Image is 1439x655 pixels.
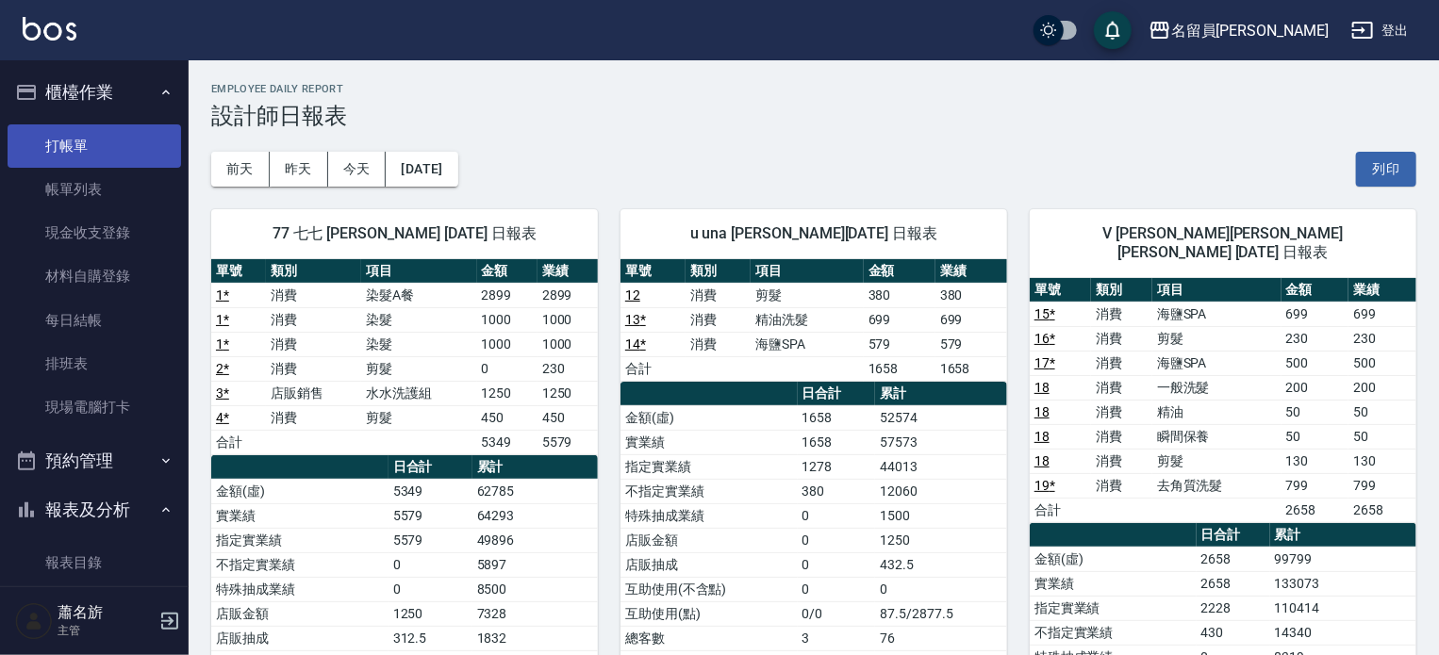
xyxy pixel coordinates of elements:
[538,283,598,307] td: 2899
[620,503,798,528] td: 特殊抽成業績
[477,332,538,356] td: 1000
[1091,302,1152,326] td: 消費
[864,259,935,284] th: 金額
[8,299,181,342] a: 每日結帳
[1348,424,1416,449] td: 50
[1091,400,1152,424] td: 消費
[1034,429,1050,444] a: 18
[935,332,1007,356] td: 579
[798,552,876,577] td: 0
[361,283,476,307] td: 染髮A餐
[8,485,181,534] button: 報表及分析
[1270,547,1416,571] td: 99799
[1034,404,1050,419] a: 18
[1282,302,1349,326] td: 699
[875,503,1007,528] td: 1500
[1282,400,1349,424] td: 50
[361,405,476,430] td: 剪髮
[1282,351,1349,375] td: 500
[1197,596,1270,620] td: 2228
[477,356,538,381] td: 0
[211,152,270,187] button: 前天
[1152,449,1282,473] td: 剪髮
[1091,278,1152,303] th: 類別
[1152,351,1282,375] td: 海鹽SPA
[875,626,1007,650] td: 76
[1152,278,1282,303] th: 項目
[1030,278,1416,523] table: a dense table
[266,307,361,332] td: 消費
[1091,473,1152,498] td: 消費
[620,259,686,284] th: 單號
[1197,523,1270,548] th: 日合計
[875,552,1007,577] td: 432.5
[620,454,798,479] td: 指定實業績
[266,332,361,356] td: 消費
[1034,453,1050,468] a: 18
[686,307,751,332] td: 消費
[58,622,154,639] p: 主管
[211,259,266,284] th: 單號
[266,356,361,381] td: 消費
[1141,11,1336,50] button: 名留員[PERSON_NAME]
[798,528,876,552] td: 0
[472,552,598,577] td: 5897
[625,287,640,303] a: 12
[389,552,472,577] td: 0
[1282,424,1349,449] td: 50
[472,528,598,552] td: 49896
[270,152,328,187] button: 昨天
[620,626,798,650] td: 總客數
[472,503,598,528] td: 64293
[1282,449,1349,473] td: 130
[8,385,181,429] a: 現場電腦打卡
[23,17,76,41] img: Logo
[1270,523,1416,548] th: 累計
[1282,498,1349,522] td: 2658
[211,577,389,601] td: 特殊抽成業績
[1091,351,1152,375] td: 消費
[1356,152,1416,187] button: 列印
[538,259,598,284] th: 業績
[798,454,876,479] td: 1278
[211,601,389,626] td: 店販金額
[875,405,1007,430] td: 52574
[1197,547,1270,571] td: 2658
[8,585,181,629] a: 店家日報表
[361,259,476,284] th: 項目
[1270,620,1416,645] td: 14340
[1152,326,1282,351] td: 剪髮
[1152,424,1282,449] td: 瞬間保養
[620,405,798,430] td: 金額(虛)
[864,283,935,307] td: 380
[751,332,864,356] td: 海鹽SPA
[875,601,1007,626] td: 87.5/2877.5
[1282,375,1349,400] td: 200
[798,503,876,528] td: 0
[472,455,598,480] th: 累計
[477,283,538,307] td: 2899
[211,83,1416,95] h2: Employee Daily Report
[1030,620,1197,645] td: 不指定實業績
[875,382,1007,406] th: 累計
[472,577,598,601] td: 8500
[266,259,361,284] th: 類別
[389,503,472,528] td: 5579
[686,332,751,356] td: 消費
[389,577,472,601] td: 0
[1152,375,1282,400] td: 一般洗髮
[1348,278,1416,303] th: 業績
[389,626,472,650] td: 312.5
[798,405,876,430] td: 1658
[472,626,598,650] td: 1832
[798,577,876,601] td: 0
[538,405,598,430] td: 450
[1091,424,1152,449] td: 消費
[361,307,476,332] td: 染髮
[1348,302,1416,326] td: 699
[234,224,575,243] span: 77 七七 [PERSON_NAME] [DATE] 日報表
[8,124,181,168] a: 打帳單
[1344,13,1416,48] button: 登出
[1348,473,1416,498] td: 799
[472,601,598,626] td: 7328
